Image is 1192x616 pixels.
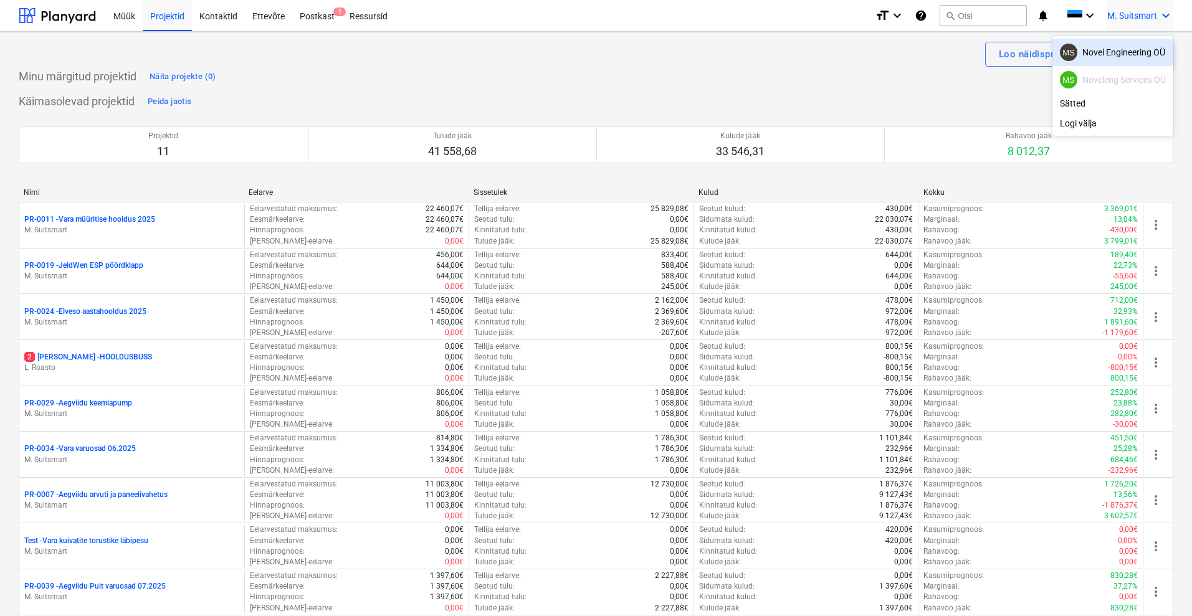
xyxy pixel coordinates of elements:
[1052,113,1173,133] div: Logi välja
[1060,44,1077,61] div: Mikk Suitsmart
[1062,75,1075,85] span: MS
[1060,44,1166,61] div: Novel Engineering OÜ
[1060,71,1077,88] div: Mikk Suitsmart
[1060,71,1166,88] div: Noveleng Services OÜ
[1062,48,1075,57] span: MS
[1052,93,1173,113] div: Sätted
